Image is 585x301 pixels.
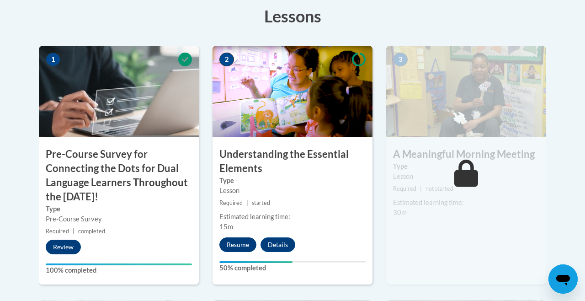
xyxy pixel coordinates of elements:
iframe: Button to launch messaging window [548,264,578,294]
span: not started [425,185,453,192]
h3: Lessons [39,5,546,27]
h3: Pre-Course Survey for Connecting the Dots for Dual Language Learners Throughout the [DATE]! [39,147,199,204]
div: Your progress [46,263,192,265]
label: 50% completed [219,263,366,273]
span: | [73,228,74,235]
button: Details [261,237,295,252]
span: completed [78,228,105,235]
span: Required [46,228,69,235]
div: Estimated learning time: [393,198,539,208]
span: 15m [219,223,233,231]
span: started [252,199,270,206]
span: 2 [219,53,234,66]
span: Required [393,185,416,192]
span: 3 [393,53,408,66]
label: Type [219,176,366,186]
label: Type [393,161,539,172]
div: Lesson [219,186,366,196]
div: Pre-Course Survey [46,214,192,224]
div: Estimated learning time: [219,212,366,222]
h3: Understanding the Essential Elements [213,147,372,176]
span: | [246,199,248,206]
span: 30m [393,209,407,216]
img: Course Image [213,46,372,137]
div: Lesson [393,172,539,182]
span: | [420,185,422,192]
label: 100% completed [46,265,192,275]
img: Course Image [386,46,546,137]
span: 1 [46,53,60,66]
button: Review [46,240,81,254]
img: Course Image [39,46,199,137]
div: Your progress [219,261,292,263]
button: Resume [219,237,256,252]
label: Type [46,204,192,214]
span: Required [219,199,243,206]
h3: A Meaningful Morning Meeting [386,147,546,161]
